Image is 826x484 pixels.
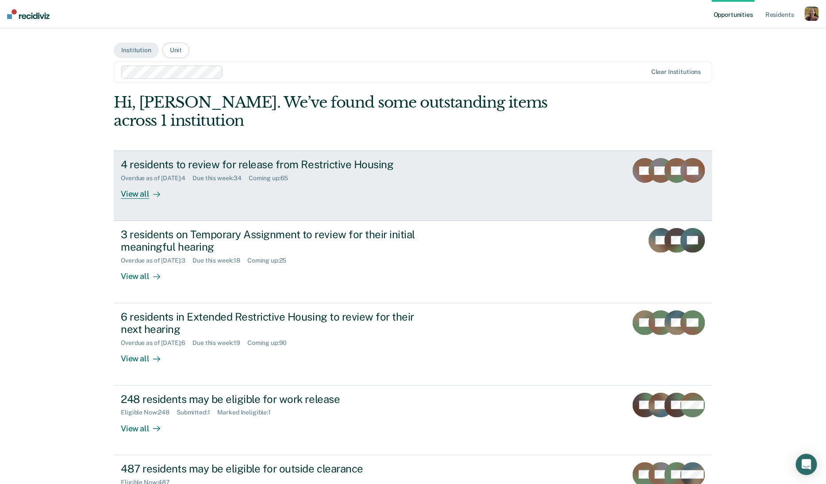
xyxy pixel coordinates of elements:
div: Coming up : 25 [247,257,293,264]
div: View all [121,182,170,199]
div: Hi, [PERSON_NAME]. We’ve found some outstanding items across 1 institution [114,93,592,130]
div: 248 residents may be eligible for work release [121,393,431,406]
div: 487 residents may be eligible for outside clearance [121,462,431,475]
div: Open Intercom Messenger [796,454,817,475]
div: Overdue as of [DATE] : 6 [121,339,192,347]
div: Marked Ineligible : 1 [217,409,278,416]
div: Due this week : 34 [192,174,249,182]
div: Overdue as of [DATE] : 3 [121,257,192,264]
a: 4 residents to review for release from Restrictive HousingOverdue as of [DATE]:4Due this week:34C... [114,151,712,221]
img: Recidiviz [7,9,50,19]
div: Eligible Now : 248 [121,409,177,416]
div: Overdue as of [DATE] : 4 [121,174,192,182]
div: View all [121,347,170,364]
div: 3 residents on Temporary Assignment to review for their initial meaningful hearing [121,228,431,254]
div: Submitted : 1 [177,409,217,416]
a: 6 residents in Extended Restrictive Housing to review for their next hearingOverdue as of [DATE]:... [114,303,712,386]
div: Clear institutions [651,68,701,76]
a: 3 residents on Temporary Assignment to review for their initial meaningful hearingOverdue as of [... [114,221,712,303]
button: Unit [162,43,189,58]
div: Due this week : 18 [192,257,247,264]
a: 248 residents may be eligible for work releaseEligible Now:248Submitted:1Marked Ineligible:1View all [114,386,712,455]
div: Due this week : 19 [192,339,247,347]
div: View all [121,264,170,282]
div: 6 residents in Extended Restrictive Housing to review for their next hearing [121,310,431,336]
div: View all [121,416,170,434]
div: 4 residents to review for release from Restrictive Housing [121,158,431,171]
div: Coming up : 65 [249,174,295,182]
button: Institution [114,43,158,58]
div: Coming up : 90 [247,339,294,347]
